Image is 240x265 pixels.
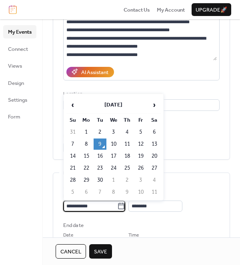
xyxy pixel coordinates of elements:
[80,151,93,162] td: 15
[94,151,106,162] td: 16
[3,93,36,106] a: Settings
[134,114,147,126] th: Fr
[66,151,79,162] td: 14
[80,175,93,186] td: 29
[148,97,160,113] span: ›
[148,175,161,186] td: 4
[121,163,134,174] td: 25
[107,114,120,126] th: We
[60,248,81,256] span: Cancel
[148,126,161,138] td: 6
[148,187,161,198] td: 11
[8,79,24,87] span: Design
[148,139,161,150] td: 13
[66,175,79,186] td: 28
[94,175,106,186] td: 30
[66,114,79,126] th: Su
[128,231,139,239] span: Time
[56,244,86,259] button: Cancel
[63,231,73,239] span: Date
[66,163,79,174] td: 21
[3,76,36,89] a: Design
[134,126,147,138] td: 5
[63,90,218,98] div: Location
[80,114,93,126] th: Mo
[80,187,93,198] td: 6
[8,96,27,104] span: Settings
[148,151,161,162] td: 20
[94,114,106,126] th: Tu
[134,187,147,198] td: 10
[3,110,36,123] a: Form
[3,59,36,72] a: Views
[157,6,185,14] a: My Account
[134,163,147,174] td: 26
[9,5,17,14] img: logo
[80,163,93,174] td: 22
[66,67,114,77] button: AI Assistant
[89,244,112,259] button: Save
[134,175,147,186] td: 3
[3,42,36,55] a: Connect
[107,187,120,198] td: 8
[121,187,134,198] td: 9
[121,139,134,150] td: 11
[8,28,32,36] span: My Events
[80,96,147,114] th: [DATE]
[148,163,161,174] td: 27
[121,175,134,186] td: 2
[81,68,108,76] div: AI Assistant
[66,187,79,198] td: 5
[94,163,106,174] td: 23
[80,139,93,150] td: 8
[107,151,120,162] td: 17
[121,114,134,126] th: Th
[63,221,84,229] div: End date
[94,248,107,256] span: Save
[107,163,120,174] td: 24
[80,126,93,138] td: 1
[121,126,134,138] td: 4
[66,126,79,138] td: 31
[107,139,120,150] td: 10
[3,25,36,38] a: My Events
[8,113,20,121] span: Form
[67,97,79,113] span: ‹
[148,114,161,126] th: Sa
[124,6,150,14] a: Contact Us
[192,3,231,16] button: Upgrade🚀
[134,139,147,150] td: 12
[134,151,147,162] td: 19
[107,175,120,186] td: 1
[196,6,227,14] span: Upgrade 🚀
[94,139,106,150] td: 9
[121,151,134,162] td: 18
[66,139,79,150] td: 7
[94,126,106,138] td: 2
[94,187,106,198] td: 7
[8,45,28,53] span: Connect
[107,126,120,138] td: 3
[8,62,22,70] span: Views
